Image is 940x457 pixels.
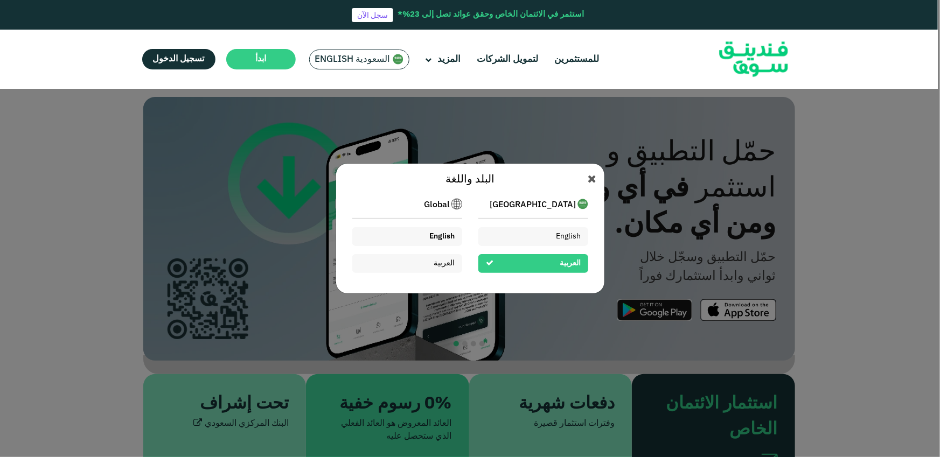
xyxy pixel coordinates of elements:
[424,199,450,212] span: Global
[352,8,393,22] a: سجل الآن
[560,259,581,267] span: العربية
[475,51,541,68] a: لتمويل الشركات
[153,55,205,63] span: تسجيل الدخول
[352,172,588,188] div: البلد واللغة
[490,199,576,212] span: [GEOGRAPHIC_DATA]
[398,9,584,21] div: استثمر في الائتمان الخاص وحقق عوائد تصل إلى 23%*
[451,199,462,209] img: SA Flag
[701,32,806,87] img: Logo
[255,55,266,63] span: ابدأ
[577,199,588,209] img: SA Flag
[315,53,391,66] span: السعودية English
[552,51,602,68] a: للمستثمرين
[434,259,455,267] span: العربية
[438,55,461,64] span: المزيد
[393,54,403,65] img: SA Flag
[142,49,215,69] a: تسجيل الدخول
[429,233,455,240] span: English
[556,233,581,240] span: English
